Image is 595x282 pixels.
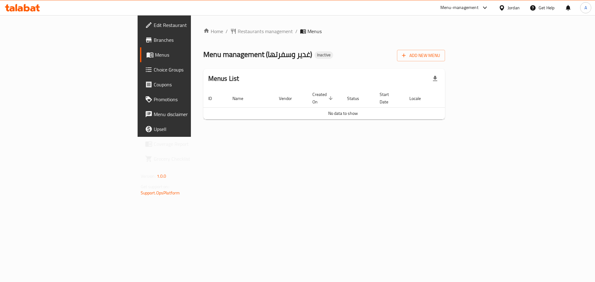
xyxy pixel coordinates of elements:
[154,125,232,133] span: Upsell
[140,18,237,33] a: Edit Restaurant
[402,52,440,59] span: Add New Menu
[157,172,166,180] span: 1.0.0
[140,47,237,62] a: Menus
[380,91,397,106] span: Start Date
[409,95,429,102] span: Locale
[347,95,367,102] span: Status
[140,151,237,166] a: Grocery Checklist
[508,4,520,11] div: Jordan
[436,89,483,108] th: Actions
[279,95,300,102] span: Vendor
[328,109,358,117] span: No data to show
[140,92,237,107] a: Promotions
[140,77,237,92] a: Coupons
[584,4,587,11] span: A
[141,183,169,191] span: Get support on:
[208,74,239,83] h2: Menus List
[232,95,251,102] span: Name
[397,50,445,61] button: Add New Menu
[315,51,333,59] div: Inactive
[154,155,232,163] span: Grocery Checklist
[154,111,232,118] span: Menu disclaimer
[203,47,312,61] span: Menu management ( غدير وسفرتها )
[428,71,443,86] div: Export file
[140,137,237,151] a: Coverage Report
[154,81,232,88] span: Coupons
[312,91,335,106] span: Created On
[155,51,232,59] span: Menus
[141,172,156,180] span: Version:
[140,122,237,137] a: Upsell
[141,189,180,197] a: Support.OpsPlatform
[140,33,237,47] a: Branches
[154,21,232,29] span: Edit Restaurant
[154,36,232,44] span: Branches
[440,4,478,11] div: Menu-management
[208,95,220,102] span: ID
[154,96,232,103] span: Promotions
[238,28,293,35] span: Restaurants management
[230,28,293,35] a: Restaurants management
[315,52,333,58] span: Inactive
[140,62,237,77] a: Choice Groups
[307,28,322,35] span: Menus
[203,28,445,35] nav: breadcrumb
[203,89,483,119] table: enhanced table
[154,140,232,148] span: Coverage Report
[154,66,232,73] span: Choice Groups
[295,28,297,35] li: /
[140,107,237,122] a: Menu disclaimer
